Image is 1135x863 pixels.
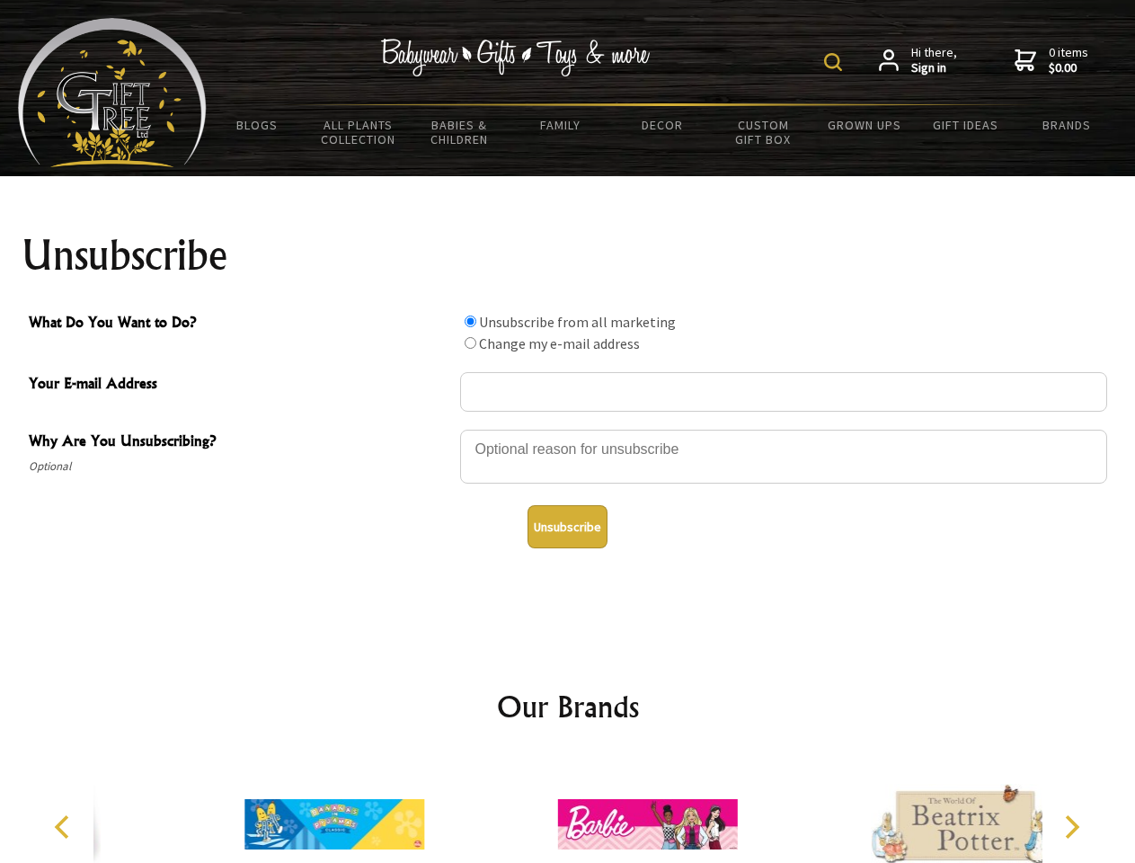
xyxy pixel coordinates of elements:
[1051,807,1091,847] button: Next
[460,430,1107,484] textarea: Why Are You Unsubscribing?
[510,106,612,144] a: Family
[29,430,451,456] span: Why Are You Unsubscribing?
[824,53,842,71] img: product search
[1049,44,1088,76] span: 0 items
[713,106,814,158] a: Custom Gift Box
[465,316,476,327] input: What Do You Want to Do?
[18,18,207,167] img: Babyware - Gifts - Toys and more...
[1015,45,1088,76] a: 0 items$0.00
[207,106,308,144] a: BLOGS
[1049,60,1088,76] strong: $0.00
[29,456,451,477] span: Optional
[381,39,651,76] img: Babywear - Gifts - Toys & more
[915,106,1016,144] a: Gift Ideas
[479,334,640,352] label: Change my e-mail address
[911,60,957,76] strong: Sign in
[1016,106,1118,144] a: Brands
[911,45,957,76] span: Hi there,
[29,311,451,337] span: What Do You Want to Do?
[36,685,1100,728] h2: Our Brands
[409,106,510,158] a: Babies & Children
[465,337,476,349] input: What Do You Want to Do?
[879,45,957,76] a: Hi there,Sign in
[22,234,1114,277] h1: Unsubscribe
[460,372,1107,412] input: Your E-mail Address
[29,372,451,398] span: Your E-mail Address
[813,106,915,144] a: Grown Ups
[308,106,410,158] a: All Plants Collection
[45,807,84,847] button: Previous
[528,505,607,548] button: Unsubscribe
[611,106,713,144] a: Decor
[479,313,676,331] label: Unsubscribe from all marketing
